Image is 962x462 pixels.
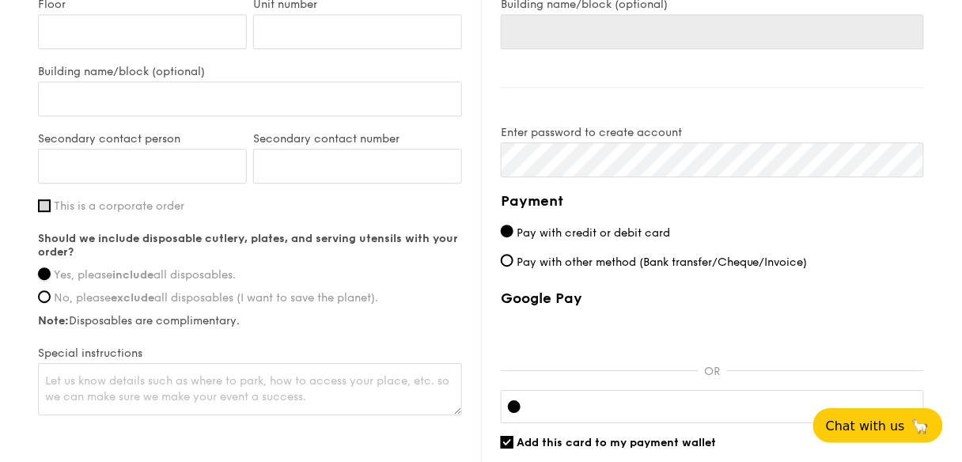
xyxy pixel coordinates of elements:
label: Building name/block (optional) [38,65,462,78]
button: Chat with us🦙 [813,408,943,443]
span: Pay with credit or debit card [517,226,670,240]
label: Google Pay [501,290,924,307]
input: This is a corporate order [38,199,51,212]
span: No, please all disposables (I want to save the planet). [54,291,378,305]
span: 🦙 [911,417,930,435]
p: OR [699,365,727,378]
span: This is a corporate order [54,199,184,213]
input: Yes, pleaseincludeall disposables. [38,267,51,280]
span: Add this card to my payment wallet [517,436,716,449]
span: Chat with us [826,418,905,434]
iframe: Secure payment button frame [501,316,924,351]
span: Yes, please all disposables. [54,268,236,282]
input: Pay with credit or debit card [501,225,513,237]
input: No, pleaseexcludeall disposables (I want to save the planet). [38,290,51,303]
strong: exclude [111,291,154,305]
span: Pay with other method (Bank transfer/Cheque/Invoice) [517,256,808,269]
label: Enter password to create account [501,126,924,139]
label: Special instructions [38,346,462,360]
strong: Should we include disposable cutlery, plates, and serving utensils with your order? [38,232,458,259]
label: Secondary contact number [253,132,462,146]
strong: Note: [38,314,69,328]
iframe: Secure card payment input frame [533,400,917,413]
label: Disposables are complimentary. [38,314,462,328]
h4: Payment [501,190,924,212]
input: Pay with other method (Bank transfer/Cheque/Invoice) [501,254,513,267]
label: Secondary contact person [38,132,247,146]
strong: include [112,268,153,282]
